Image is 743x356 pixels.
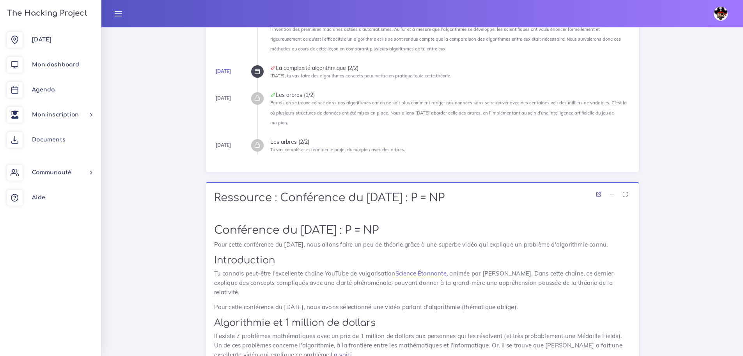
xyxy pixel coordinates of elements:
span: Communauté [32,170,71,175]
small: Parfois on se trouve coincé dans nos algorithmes car on ne sait plus comment ranger nos données s... [270,100,627,125]
h1: Conférence du [DATE] : P = NP [214,224,631,237]
a: [DATE] [216,68,231,74]
span: Mon inscription [32,112,79,118]
div: Les arbres (2/2) [270,139,631,145]
div: Les arbres (1/2) [270,92,631,98]
a: Science Étonnante [395,270,447,277]
p: Tu connais peut-être l'excellente chaîne YouTube de vulgarisation , animée par [PERSON_NAME]. Dan... [214,269,631,297]
h1: Ressource : Conférence du [DATE] : P = NP [214,191,631,205]
small: [DATE], tu vas faire des algorithmes concrets pour mettre en pratique toute cette théorie. [270,73,451,79]
p: Pour cette conférence du [DATE], nous allons faire un peu de théorie grâce à une superbe vidéo qu... [214,240,631,249]
div: [DATE] [216,94,231,103]
div: La complexité algorithmique (2/2) [270,65,631,71]
span: Aide [32,195,45,200]
span: [DATE] [32,37,51,43]
h2: Introduction [214,255,631,266]
h2: Algorithmie et 1 million de dollars [214,317,631,329]
div: [DATE] [216,141,231,150]
span: Documents [32,137,66,143]
h3: The Hacking Project [5,9,87,18]
small: Tu vas compléter et terminer le projet du morpion avec des arbres. [270,147,405,152]
span: Mon dashboard [32,62,79,68]
img: avatar [714,7,728,21]
p: Pour cette conférence du [DATE], nous avons sélectionné une vidéo parlant d'algorithmie (thématiq... [214,302,631,312]
span: Agenda [32,87,55,93]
